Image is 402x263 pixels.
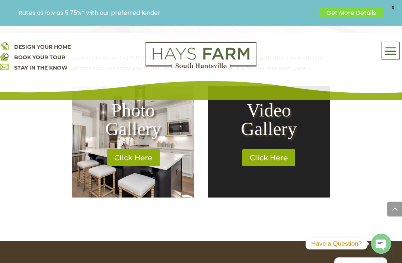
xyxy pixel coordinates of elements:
a: hays farm homes huntsville development [146,63,256,70]
p: Rates as low as 5.75%* with our preferred lender [19,9,315,16]
h2: Photo Gallery [87,101,179,142]
a: STAY IN THE KNOW [14,64,67,71]
a: BOOK YOUR TOUR [14,54,65,61]
img: Logo [146,42,256,68]
span: X [387,2,398,13]
a: Click Here [242,149,295,166]
h2: Video Gallery [223,101,315,142]
a: Click Here [107,149,160,166]
a: DESIGN YOUR HOME [14,44,71,50]
a: Get More Details [319,7,383,18]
